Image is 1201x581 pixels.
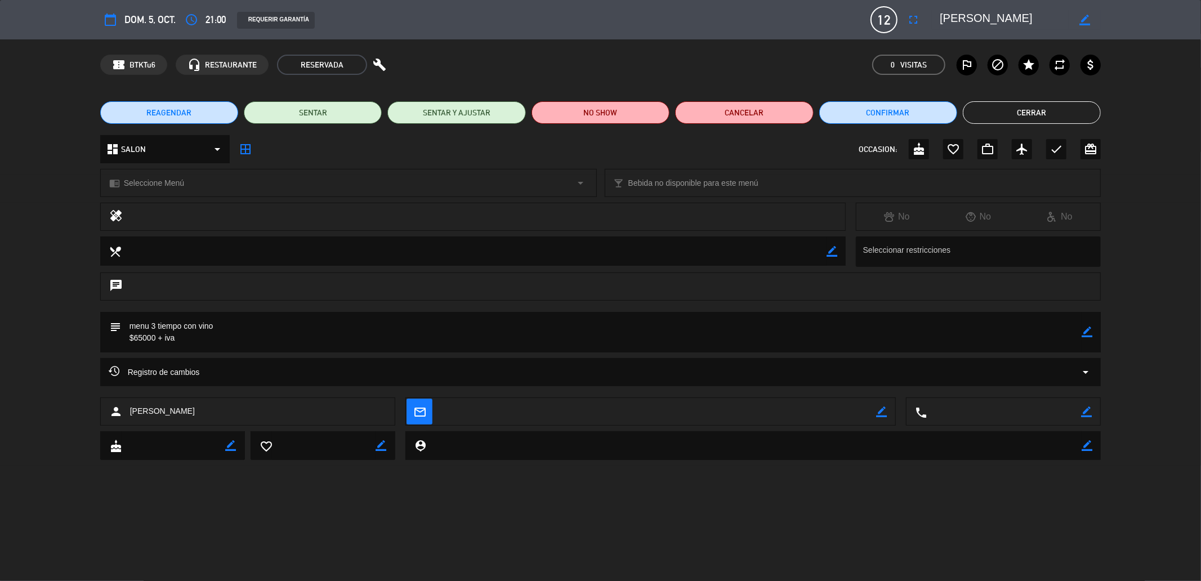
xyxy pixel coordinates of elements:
[146,107,191,119] span: REAGENDAR
[112,58,126,71] span: confirmation_number
[373,58,386,71] i: build
[1050,142,1063,156] i: check
[859,143,897,156] span: OCCASION:
[225,440,236,451] i: border_color
[413,405,426,418] i: mail_outline
[106,142,119,156] i: dashboard
[628,177,758,190] span: Bebida no disponible para este menú
[614,178,624,189] i: local_bar
[937,209,1019,224] div: No
[124,177,184,190] span: Seleccione Menú
[109,209,123,225] i: healing
[121,143,146,156] span: SALON
[109,279,123,294] i: chat
[1082,327,1092,337] i: border_color
[1084,58,1097,71] i: attach_money
[206,12,226,28] span: 21:00
[876,406,887,417] i: border_color
[1084,142,1097,156] i: card_giftcard
[109,405,123,418] i: person
[244,101,382,124] button: SENTAR
[1053,58,1066,71] i: repeat
[376,440,386,451] i: border_color
[109,365,200,379] span: Registro de cambios
[109,440,122,452] i: cake
[946,142,960,156] i: favorite_border
[912,142,926,156] i: cake
[963,101,1101,124] button: Cerrar
[100,101,238,124] button: REAGENDAR
[856,209,937,224] div: No
[239,142,252,156] i: border_all
[819,101,957,124] button: Confirmar
[1019,209,1100,224] div: No
[187,58,201,71] i: headset_mic
[891,59,895,71] span: 0
[903,10,923,30] button: fullscreen
[185,13,198,26] i: access_time
[414,439,426,452] i: person_pin
[827,246,837,257] i: border_color
[1079,15,1090,25] i: border_color
[109,320,121,333] i: subject
[532,101,669,124] button: NO SHOW
[915,406,927,418] i: local_phone
[100,10,120,30] button: calendar_today
[109,245,121,257] i: local_dining
[981,142,994,156] i: work_outline
[205,59,257,71] span: RESTAURANTE
[124,12,176,28] span: dom. 5, oct.
[104,13,117,26] i: calendar_today
[1079,365,1092,379] i: arrow_drop_down
[130,405,195,418] span: [PERSON_NAME]
[277,55,367,75] span: RESERVADA
[870,6,898,33] span: 12
[1082,440,1092,451] i: border_color
[237,12,315,29] div: REQUERIR GARANTÍA
[1022,58,1035,71] i: star
[181,10,202,30] button: access_time
[907,13,920,26] i: fullscreen
[675,101,813,124] button: Cancelar
[960,58,974,71] i: outlined_flag
[387,101,525,124] button: SENTAR Y AJUSTAR
[991,58,1004,71] i: block
[1015,142,1029,156] i: airplanemode_active
[260,440,272,452] i: favorite_border
[130,59,155,71] span: BTKTu6
[574,176,588,190] i: arrow_drop_down
[1081,406,1092,417] i: border_color
[900,59,927,71] em: Visitas
[109,178,120,189] i: chrome_reader_mode
[211,142,224,156] i: arrow_drop_down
